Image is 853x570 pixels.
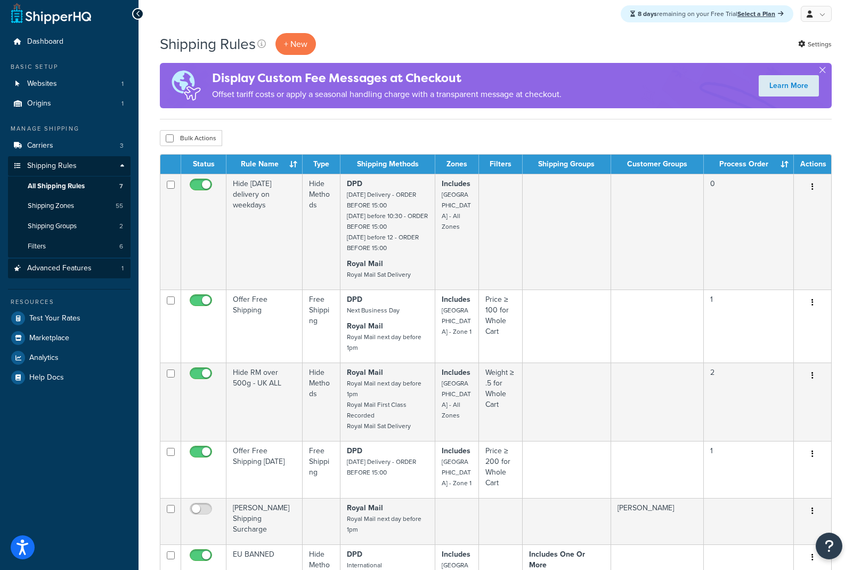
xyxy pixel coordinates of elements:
[8,74,131,94] a: Websites 1
[226,155,303,174] th: Rule Name : activate to sort column ascending
[347,178,362,189] strong: DPD
[347,320,383,332] strong: Royal Mail
[8,156,131,176] a: Shipping Rules
[611,498,703,544] td: [PERSON_NAME]
[347,270,411,279] small: Royal Mail Sat Delivery
[226,290,303,363] td: Offer Free Shipping
[442,379,471,420] small: [GEOGRAPHIC_DATA] - All Zones
[737,9,784,19] a: Select a Plan
[181,155,226,174] th: Status
[442,190,471,231] small: [GEOGRAPHIC_DATA] - All Zones
[611,155,703,174] th: Customer Groups
[442,549,470,560] strong: Includes
[303,441,340,498] td: Free Shipping
[704,174,794,290] td: 0
[121,99,124,108] span: 1
[347,367,383,378] strong: Royal Mail
[27,141,53,150] span: Carriers
[303,155,340,174] th: Type
[816,533,842,559] button: Open Resource Center
[28,222,77,231] span: Shipping Groups
[8,237,131,256] a: Filters 6
[794,155,831,174] th: Actions
[29,334,69,343] span: Marketplace
[704,290,794,363] td: 1
[11,3,91,24] a: ShipperHQ Home
[347,379,421,431] small: Royal Mail next day before 1pm Royal Mail First Class Recorded Royal Mail Sat Delivery
[8,368,131,387] a: Help Docs
[479,155,523,174] th: Filters
[704,155,794,174] th: Process Order : activate to sort column ascending
[8,328,131,348] a: Marketplace
[119,222,123,231] span: 2
[8,216,131,236] li: Shipping Groups
[303,363,340,441] td: Hide Methods
[347,294,362,305] strong: DPD
[340,155,435,174] th: Shipping Methods
[442,445,470,456] strong: Includes
[759,75,819,97] a: Learn More
[27,99,51,108] span: Origins
[29,314,80,323] span: Test Your Rates
[479,290,523,363] td: Price ≥ 100 for Whole Cart
[8,237,131,256] li: Filters
[621,5,793,22] div: remaining on your Free Trial
[28,202,74,211] span: Shipping Zones
[347,549,362,560] strong: DPD
[8,176,131,196] li: All Shipping Rules
[119,242,123,251] span: 6
[160,63,212,108] img: duties-banner-06bc72dcb5fe05cb3f9472aba00be2ae8eb53ab6f0d8bb03d382ba314ac3c341.png
[8,32,131,52] a: Dashboard
[8,156,131,258] li: Shipping Rules
[121,264,124,273] span: 1
[442,367,470,378] strong: Includes
[347,190,428,253] small: [DATE] Delivery - ORDER BEFORE 15:00 [DATE] before 10:30 - ORDER BEFORE 15:00 [DATE] before 12 - ...
[347,445,362,456] strong: DPD
[347,457,416,477] small: [DATE] Delivery - ORDER BEFORE 15:00
[160,130,222,146] button: Bulk Actions
[442,306,472,336] small: [GEOGRAPHIC_DATA] - Zone 1
[8,259,131,278] li: Advanced Features
[8,136,131,156] a: Carriers 3
[116,202,123,211] span: 55
[226,363,303,441] td: Hide RM over 500g - UK ALL
[704,363,794,441] td: 2
[347,306,400,315] small: Next Business Day
[479,441,523,498] td: Price ≥ 200 for Whole Cart
[27,162,77,171] span: Shipping Rules
[442,294,470,305] strong: Includes
[638,9,657,19] strong: 8 days
[303,174,340,290] td: Hide Methods
[27,37,63,46] span: Dashboard
[27,79,57,89] span: Websites
[8,74,131,94] li: Websites
[121,79,124,89] span: 1
[29,354,59,363] span: Analytics
[798,37,832,52] a: Settings
[226,174,303,290] td: Hide [DATE] delivery on weekdays
[479,363,523,441] td: Weight ≥ .5 for Whole Cart
[8,298,131,307] div: Resources
[160,34,256,54] h1: Shipping Rules
[212,69,562,87] h4: Display Custom Fee Messages at Checkout
[347,258,383,269] strong: Royal Mail
[8,94,131,114] a: Origins 1
[442,178,470,189] strong: Includes
[275,33,316,55] p: + New
[435,155,479,174] th: Zones
[303,290,340,363] td: Free Shipping
[8,309,131,328] a: Test Your Rates
[8,348,131,367] a: Analytics
[442,457,472,488] small: [GEOGRAPHIC_DATA] - Zone 1
[8,259,131,278] a: Advanced Features 1
[347,502,383,513] strong: Royal Mail
[704,441,794,498] td: 1
[226,498,303,544] td: [PERSON_NAME] Shipping Surcharge
[226,441,303,498] td: Offer Free Shipping [DATE]
[347,514,421,534] small: Royal Mail next day before 1pm
[8,196,131,216] a: Shipping Zones 55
